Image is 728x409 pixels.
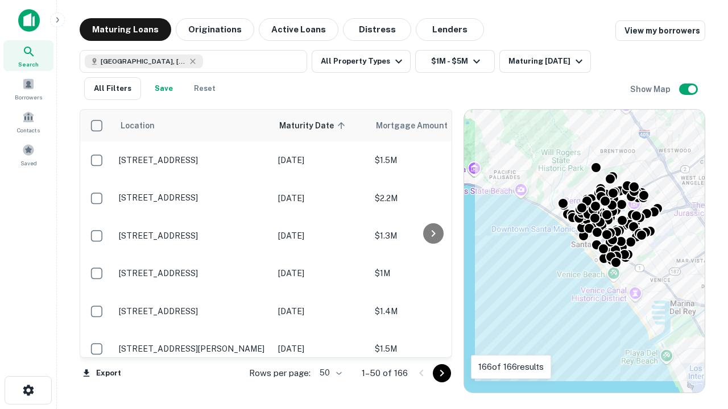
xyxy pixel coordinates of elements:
p: [STREET_ADDRESS][PERSON_NAME] [119,344,267,354]
h6: Show Map [630,83,672,95]
img: capitalize-icon.png [18,9,40,32]
button: [GEOGRAPHIC_DATA], [GEOGRAPHIC_DATA], [GEOGRAPHIC_DATA] [80,50,307,73]
p: [STREET_ADDRESS] [119,193,267,203]
p: $1M [375,267,489,279]
a: Saved [3,139,53,170]
p: [STREET_ADDRESS] [119,155,267,165]
span: Borrowers [15,93,42,102]
p: [STREET_ADDRESS] [119,231,267,241]
p: [DATE] [278,305,363,318]
div: 0 0 [464,110,705,393]
p: $2.2M [375,192,489,204]
button: All Filters [84,77,141,100]
button: Go to next page [433,364,451,382]
button: Maturing [DATE] [499,50,591,73]
p: [DATE] [278,192,363,204]
button: All Property Types [312,50,411,73]
p: $1.4M [375,305,489,318]
p: $1.5M [375,343,489,355]
p: [STREET_ADDRESS] [119,306,267,316]
button: Distress [343,18,411,41]
span: Maturity Date [279,119,349,132]
p: [DATE] [278,267,363,279]
a: View my borrowers [615,20,705,41]
button: Originations [176,18,254,41]
p: [STREET_ADDRESS] [119,268,267,278]
a: Borrowers [3,73,53,104]
div: 50 [315,365,344,381]
button: Reset [187,77,223,100]
a: Contacts [3,106,53,137]
span: [GEOGRAPHIC_DATA], [GEOGRAPHIC_DATA], [GEOGRAPHIC_DATA] [101,56,186,66]
p: $1.3M [375,229,489,242]
span: Saved [20,158,37,168]
p: [DATE] [278,154,363,166]
div: Maturing [DATE] [508,55,586,68]
iframe: Chat Widget [671,318,728,373]
button: Lenders [416,18,484,41]
button: Save your search to get updates of matches that match your search criteria. [146,77,182,100]
p: $1.5M [375,154,489,166]
span: Contacts [17,126,40,135]
span: Location [120,119,155,132]
p: Rows per page: [249,366,311,380]
th: Maturity Date [272,110,369,141]
button: Maturing Loans [80,18,171,41]
p: [DATE] [278,229,363,242]
p: [DATE] [278,343,363,355]
p: 166 of 166 results [478,360,544,374]
span: Mortgage Amount [376,119,462,132]
a: Search [3,40,53,71]
button: Export [80,365,124,382]
span: Search [18,60,39,69]
th: Location [113,110,272,141]
button: Active Loans [259,18,338,41]
button: $1M - $5M [415,50,495,73]
p: 1–50 of 166 [362,366,408,380]
th: Mortgage Amount [369,110,494,141]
